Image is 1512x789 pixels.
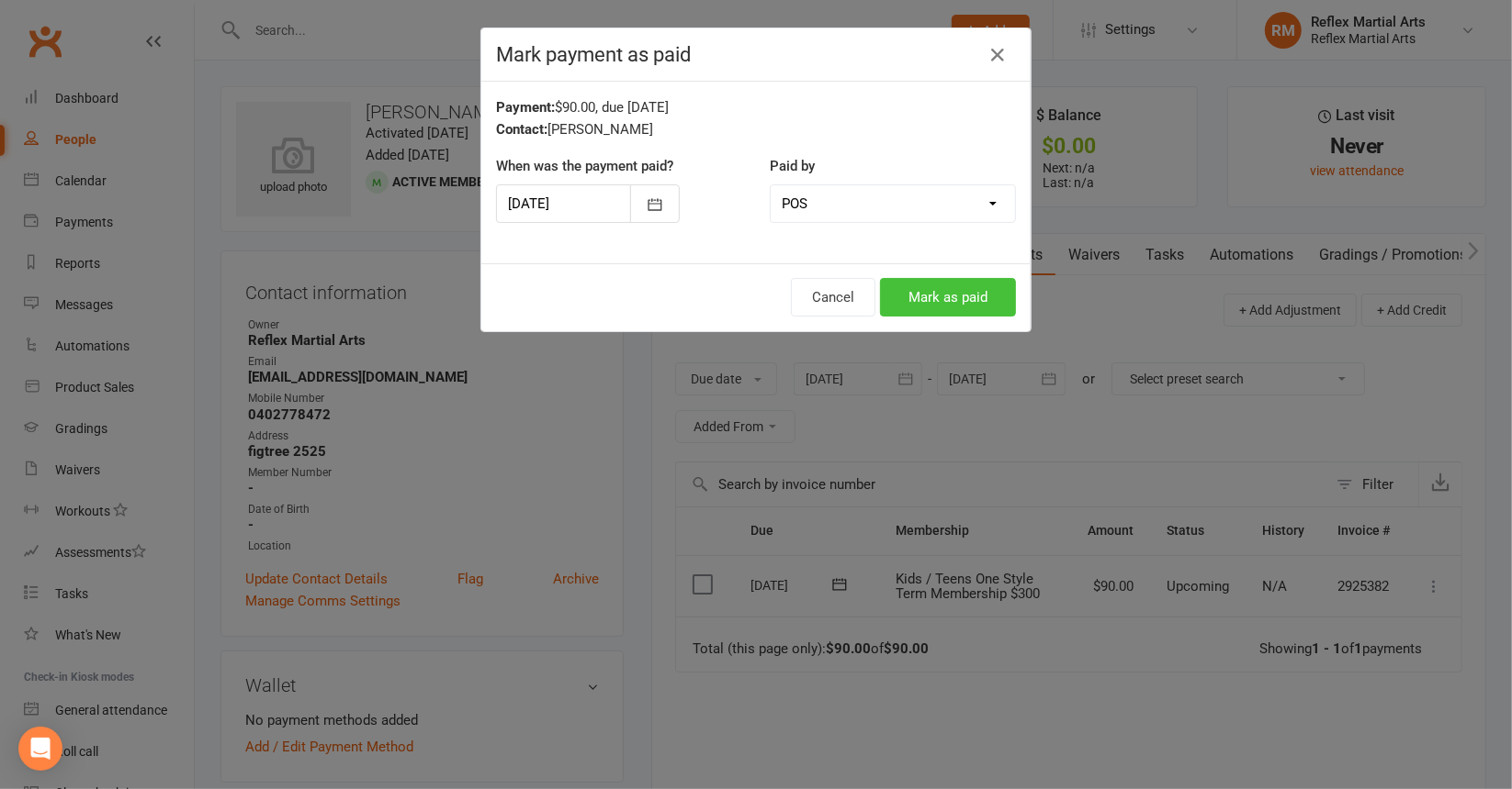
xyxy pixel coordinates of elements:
[496,121,547,138] strong: Contact:
[496,155,673,177] label: When was the payment paid?
[770,155,815,177] label: Paid by
[496,96,1016,118] div: $90.00, due [DATE]
[496,118,1016,140] div: [PERSON_NAME]
[496,99,555,116] strong: Payment:
[880,278,1016,317] button: Mark as paid
[496,43,1016,66] h4: Mark payment as paid
[791,278,875,317] button: Cancel
[18,727,62,771] div: Open Intercom Messenger
[983,40,1012,70] button: Close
